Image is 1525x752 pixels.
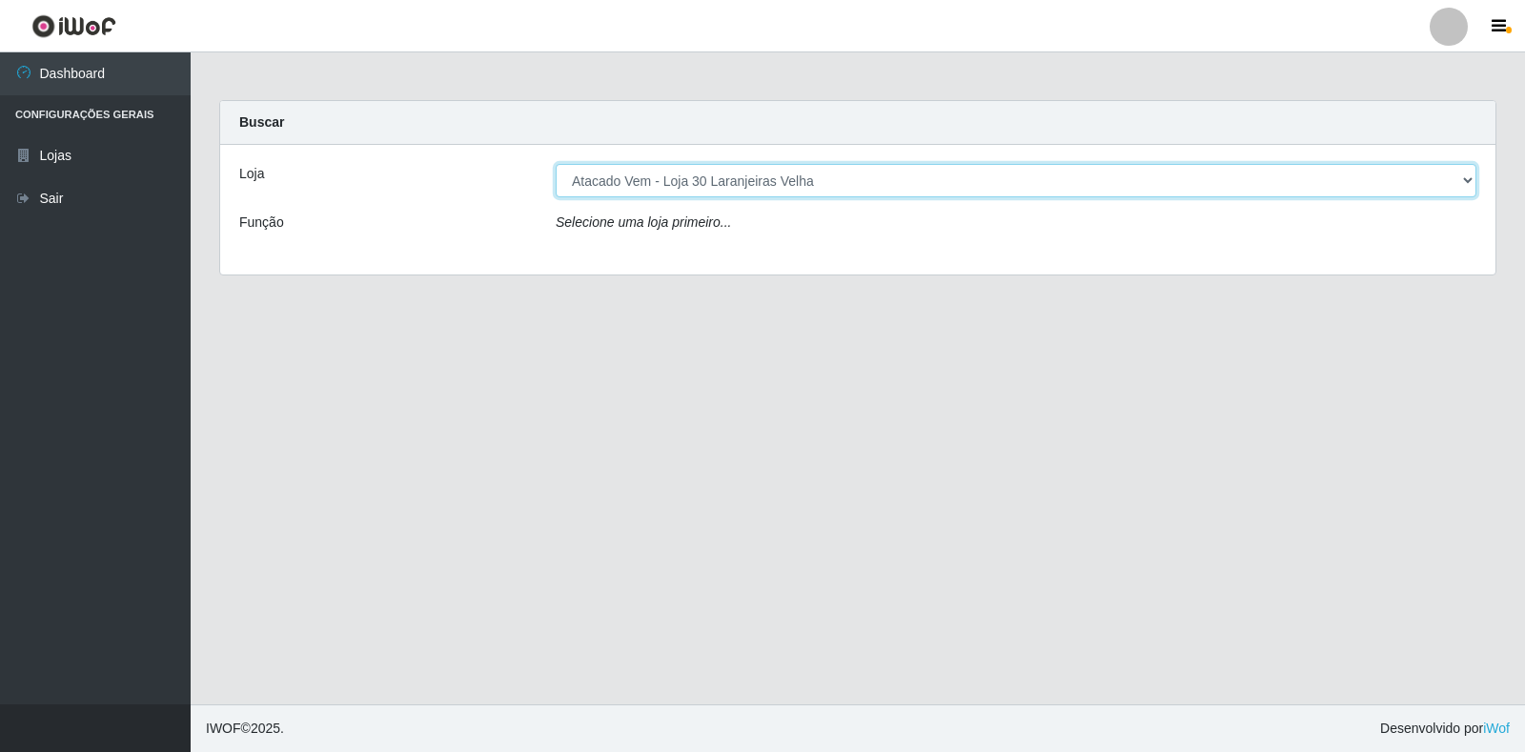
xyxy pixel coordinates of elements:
label: Função [239,213,284,233]
a: iWof [1483,721,1510,736]
img: CoreUI Logo [31,14,116,38]
strong: Buscar [239,114,284,130]
span: IWOF [206,721,241,736]
label: Loja [239,164,264,184]
span: Desenvolvido por [1380,719,1510,739]
span: © 2025 . [206,719,284,739]
i: Selecione uma loja primeiro... [556,214,731,230]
